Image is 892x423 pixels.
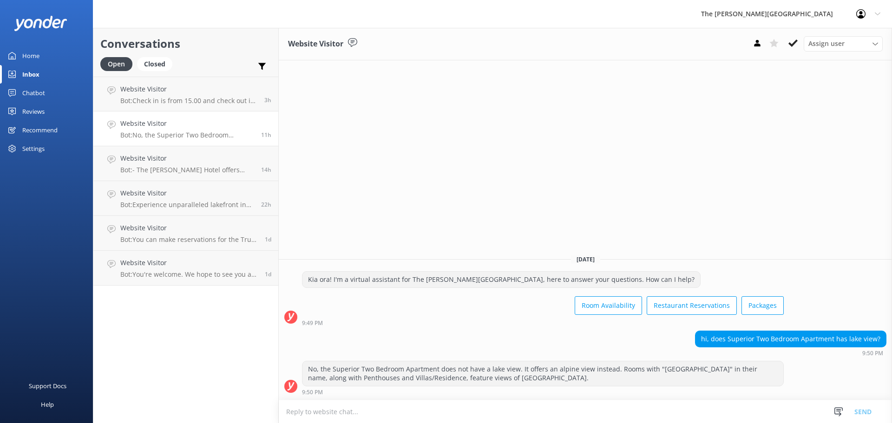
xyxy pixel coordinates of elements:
[695,350,886,356] div: Aug 27 2025 09:50pm (UTC +12:00) Pacific/Auckland
[120,201,254,209] p: Bot: Experience unparalleled lakefront in our [GEOGRAPHIC_DATA], where privacy meets 5-star servi...
[100,35,271,52] h2: Conversations
[261,166,271,174] span: Aug 27 2025 07:11pm (UTC +12:00) Pacific/Auckland
[14,16,67,31] img: yonder-white-logo.png
[647,296,737,315] button: Restaurant Reservations
[93,146,278,181] a: Website VisitorBot:- The [PERSON_NAME] Hotel offers amenities such as an award-winning restaurant...
[120,118,254,129] h4: Website Visitor
[808,39,845,49] span: Assign user
[100,59,137,69] a: Open
[93,216,278,251] a: Website VisitorBot:You can make reservations for the True South Dining Room online at [URL][DOMAI...
[120,84,257,94] h4: Website Visitor
[22,65,39,84] div: Inbox
[100,57,132,71] div: Open
[261,131,271,139] span: Aug 27 2025 09:50pm (UTC +12:00) Pacific/Auckland
[29,377,66,395] div: Support Docs
[22,102,45,121] div: Reviews
[571,255,600,263] span: [DATE]
[695,331,886,347] div: hi, does Superior Two Bedroom Apartment has lake view?
[22,121,58,139] div: Recommend
[264,96,271,104] span: Aug 28 2025 06:43am (UTC +12:00) Pacific/Auckland
[41,395,54,414] div: Help
[302,319,784,326] div: Aug 27 2025 09:49pm (UTC +12:00) Pacific/Auckland
[93,111,278,146] a: Website VisitorBot:No, the Superior Two Bedroom Apartment does not have a lake view. It offers an...
[120,153,254,163] h4: Website Visitor
[288,38,343,50] h3: Website Visitor
[302,272,700,287] div: Kia ora! I'm a virtual assistant for The [PERSON_NAME][GEOGRAPHIC_DATA], here to answer your ques...
[804,36,883,51] div: Assign User
[137,59,177,69] a: Closed
[302,389,784,395] div: Aug 27 2025 09:50pm (UTC +12:00) Pacific/Auckland
[302,320,323,326] strong: 9:49 PM
[22,46,39,65] div: Home
[120,235,258,244] p: Bot: You can make reservations for the True South Dining Room online at [URL][DOMAIN_NAME]. For l...
[261,201,271,208] span: Aug 27 2025 11:17am (UTC +12:00) Pacific/Auckland
[302,390,323,395] strong: 9:50 PM
[302,361,783,386] div: No, the Superior Two Bedroom Apartment does not have a lake view. It offers an alpine view instea...
[862,351,883,356] strong: 9:50 PM
[120,166,254,174] p: Bot: - The [PERSON_NAME] Hotel offers amenities such as an award-winning restaurant, wine lounge,...
[22,84,45,102] div: Chatbot
[120,223,258,233] h4: Website Visitor
[741,296,784,315] button: Packages
[120,270,258,279] p: Bot: You're welcome. We hope to see you at The [PERSON_NAME][GEOGRAPHIC_DATA] soon!
[22,139,45,158] div: Settings
[120,258,258,268] h4: Website Visitor
[93,77,278,111] a: Website VisitorBot:Check in is from 15.00 and check out is at 11.00.3h
[120,131,254,139] p: Bot: No, the Superior Two Bedroom Apartment does not have a lake view. It offers an alpine view i...
[120,188,254,198] h4: Website Visitor
[93,181,278,216] a: Website VisitorBot:Experience unparalleled lakefront in our [GEOGRAPHIC_DATA], where privacy meet...
[265,270,271,278] span: Aug 26 2025 02:12pm (UTC +12:00) Pacific/Auckland
[93,251,278,286] a: Website VisitorBot:You're welcome. We hope to see you at The [PERSON_NAME][GEOGRAPHIC_DATA] soon!1d
[137,57,172,71] div: Closed
[265,235,271,243] span: Aug 26 2025 07:38pm (UTC +12:00) Pacific/Auckland
[120,97,257,105] p: Bot: Check in is from 15.00 and check out is at 11.00.
[575,296,642,315] button: Room Availability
